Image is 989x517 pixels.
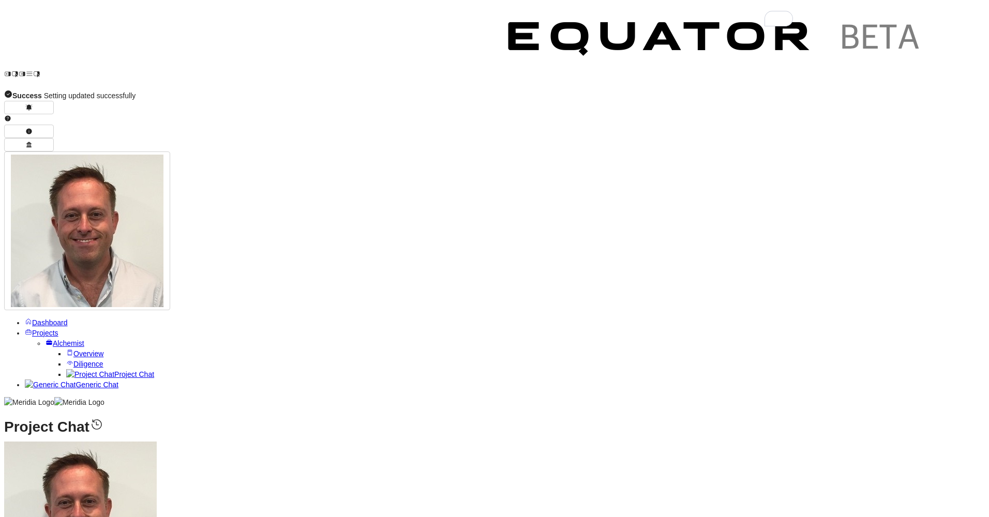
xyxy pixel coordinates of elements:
span: Projects [32,329,58,337]
a: Projects [25,329,58,337]
a: Dashboard [25,318,68,327]
img: Customer Logo [40,4,490,78]
span: Diligence [73,360,103,368]
img: Customer Logo [490,4,940,78]
span: Generic Chat [76,381,118,389]
span: Dashboard [32,318,68,327]
h1: Project Chat [4,417,985,432]
span: Alchemist [53,339,84,347]
a: Generic ChatGeneric Chat [25,381,118,389]
img: Generic Chat [25,379,76,390]
span: Overview [73,349,103,358]
img: Meridia Logo [4,397,54,407]
img: Meridia Logo [54,397,104,407]
img: Profile Icon [11,155,163,307]
a: Diligence [66,360,103,368]
a: Overview [66,349,103,358]
img: Project Chat [66,369,114,379]
span: Setting updated successfully [12,92,136,100]
a: Alchemist [46,339,84,347]
span: Project Chat [114,370,154,378]
strong: Success [12,92,42,100]
a: Project ChatProject Chat [66,370,154,378]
